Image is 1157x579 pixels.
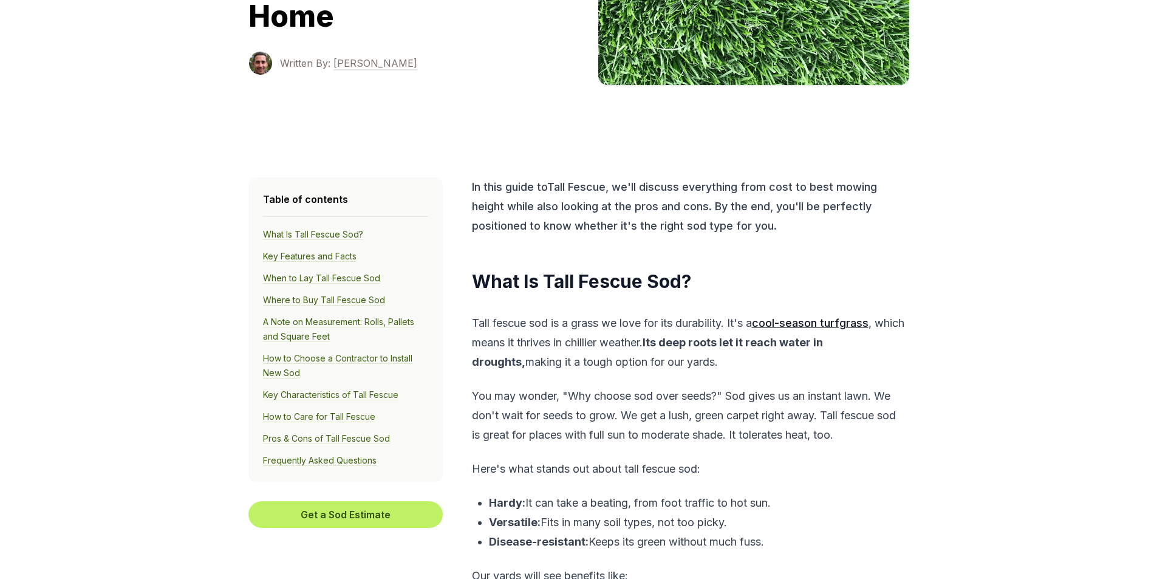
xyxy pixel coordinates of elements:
a: How to Care for Tall Fescue [263,411,375,422]
a: Frequently Asked Questions [263,455,377,466]
p: Fits in many soil types, not too picky. [489,513,906,532]
h4: Table of contents [263,192,428,207]
a: When to Lay Tall Fescue Sod [263,273,380,284]
p: You may wonder, "Why choose sod over seeds?" Sod gives us an instant lawn. We don't wait for seed... [472,386,906,445]
b: Hardy: [489,496,525,509]
a: A Note on Measurement: Rolls, Pallets and Square Feet [263,317,414,342]
b: Disease-resistant: [489,535,589,548]
p: It can take a beating, from foot traffic to hot sun. [489,493,906,513]
a: Written By: [PERSON_NAME] [280,56,417,70]
img: Terrance Sowell photo [248,51,273,75]
a: cool-season turfgrass [752,317,869,329]
p: In this guide to Tall Fescue , we'll discuss everything from cost to best mowing height while als... [472,177,906,236]
b: Versatile: [489,516,541,529]
p: Keeps its green without much fuss. [489,532,906,552]
a: Pros & Cons of Tall Fescue Sod [263,433,390,444]
button: Get a Sod Estimate [248,501,443,528]
a: Key Features and Facts [263,251,357,262]
span: [PERSON_NAME] [333,57,417,70]
h2: What Is Tall Fescue Sod? [472,270,906,294]
p: Here's what stands out about tall fescue sod: [472,459,906,479]
b: Its deep roots let it reach water in droughts, [472,336,823,368]
a: Key Characteristics of Tall Fescue [263,389,398,400]
a: How to Choose a Contractor to Install New Sod [263,353,412,379]
a: Where to Buy Tall Fescue Sod [263,295,385,306]
a: What Is Tall Fescue Sod? [263,229,363,240]
p: Tall fescue sod is a grass we love for its durability. It's a , which means it thrives in chillie... [472,313,906,372]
